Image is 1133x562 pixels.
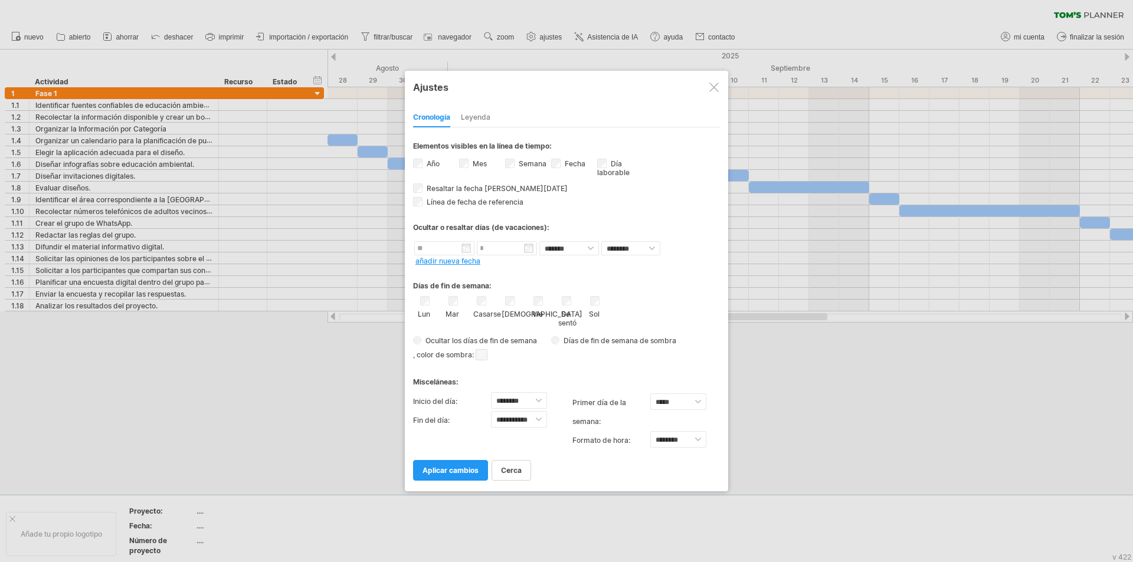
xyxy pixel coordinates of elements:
[418,310,430,318] font: Lun
[427,198,523,206] font: Línea de fecha de referencia
[413,142,552,150] font: Elementos visibles en la línea de tiempo:
[558,310,577,327] font: Se sentó
[502,310,582,318] font: [DEMOGRAPHIC_DATA]
[427,184,568,193] font: Resaltar la fecha [PERSON_NAME][DATE]
[413,350,474,359] font: , color de sombra:
[413,397,457,406] font: Inicio del día:
[473,159,487,168] font: Mes
[413,223,549,232] font: Ocultar o resaltar días (de vacaciones):
[572,398,626,426] font: primer día de la semana:
[565,159,585,168] font: Fecha
[597,159,630,177] font: Día laborable
[532,310,543,318] font: Vie
[413,113,450,121] font: Cronología
[492,460,531,481] a: cerca
[476,349,487,360] span: Haga clic aquí para cambiar el color de la sombra
[413,416,450,425] font: Fin del día:
[413,377,459,386] font: Misceláneas:
[589,310,600,318] font: Sol
[427,159,440,168] font: Año
[564,336,676,345] font: Días de fin de semana de sombra
[519,159,546,168] font: Semana
[413,281,492,290] font: Días de fin de semana:
[413,460,488,481] a: aplicar cambios
[473,310,501,318] font: Casarse
[572,436,630,445] font: Formato de hora:
[425,336,537,345] font: Ocultar los días de fin de semana
[501,466,522,475] font: cerca
[461,113,490,121] font: Leyenda
[415,257,480,265] a: añadir nueva fecha
[446,310,459,318] font: Mar
[423,466,479,475] font: aplicar cambios
[413,81,448,93] font: Ajustes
